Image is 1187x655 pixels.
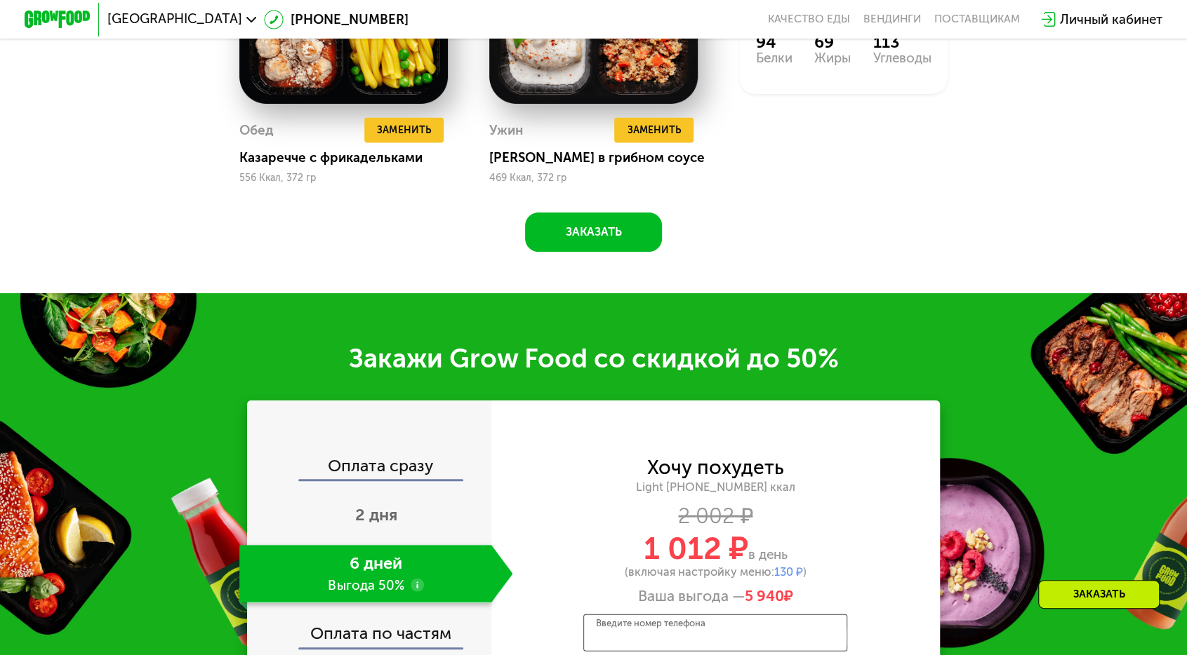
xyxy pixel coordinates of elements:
span: 1 012 ₽ [644,529,748,567]
div: поставщикам [934,13,1019,26]
span: Заменить [628,122,681,138]
div: Обед [239,118,274,142]
div: 469 Ккал, 372 гр [489,173,698,184]
span: Заменить [377,122,430,138]
span: 2 дня [354,505,397,525]
a: Качество еды [768,13,850,26]
a: Вендинги [863,13,920,26]
div: Углеводы [873,52,931,65]
a: [PHONE_NUMBER] [264,10,409,29]
button: Заказать [525,212,662,252]
div: Ужин [489,118,523,142]
div: Light [PHONE_NUMBER] ккал [491,480,940,494]
div: Ваша выгода — [491,587,940,605]
div: Белки [755,52,792,65]
span: ₽ [745,587,793,605]
div: Личный кабинет [1060,10,1162,29]
div: Казаречче с фрикадельками [239,149,461,166]
div: 2 002 ₽ [491,507,940,525]
div: Хочу похудеть [647,459,784,477]
label: Введите номер телефона [596,619,705,628]
div: [PERSON_NAME] в грибном соусе [489,149,711,166]
div: Оплата по частям [249,609,491,647]
span: [GEOGRAPHIC_DATA] [107,13,242,26]
div: 113 [873,32,931,52]
div: 94 [755,32,792,52]
div: 556 Ккал, 372 гр [239,173,449,184]
span: 5 940 [745,587,784,605]
div: (включая настройку меню: ) [491,567,940,578]
button: Заменить [614,118,694,142]
div: Жиры [814,52,851,65]
div: Оплата сразу [249,458,491,480]
div: Заказать [1038,580,1160,609]
span: в день [748,546,788,562]
button: Заменить [364,118,444,142]
div: 69 [814,32,851,52]
span: 130 ₽ [774,565,803,579]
